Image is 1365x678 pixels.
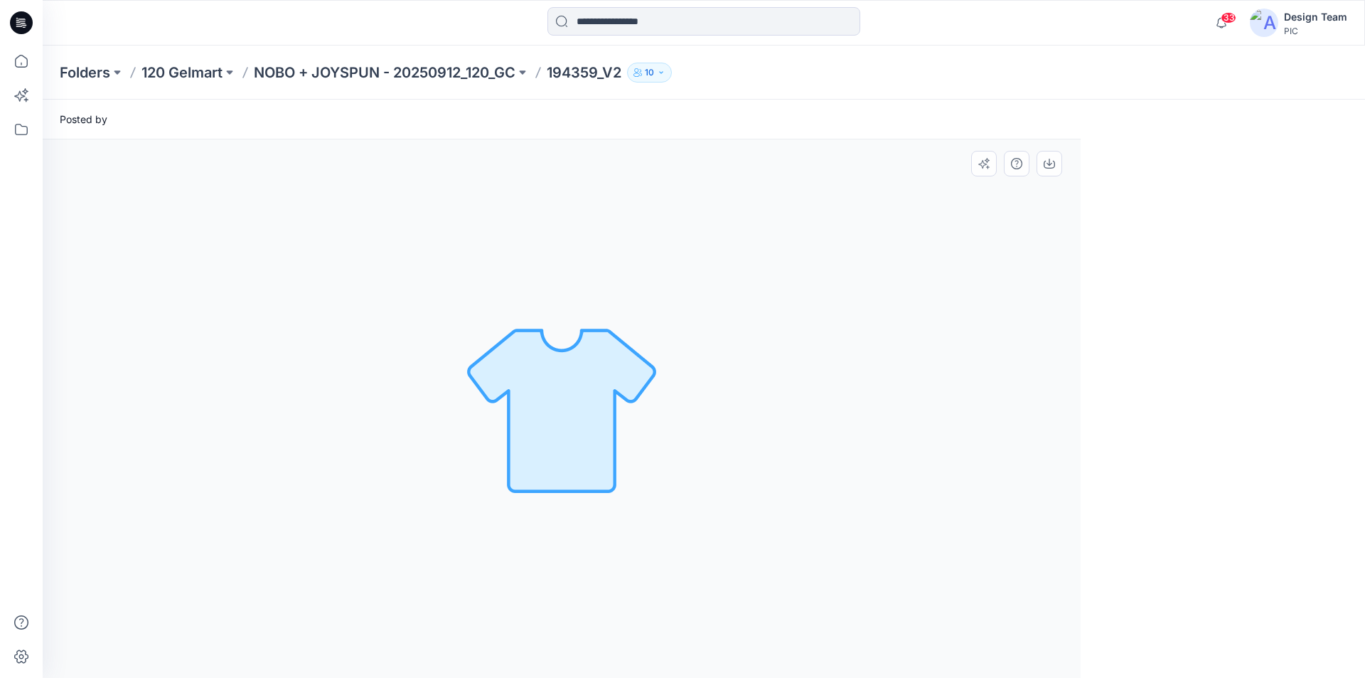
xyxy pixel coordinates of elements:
span: 33 [1221,12,1236,23]
p: 194359_V2 [547,63,621,83]
p: 10 [645,65,654,80]
a: NOBO + JOYSPUN - 20250912_120_GC [254,63,515,83]
img: No Outline [462,309,661,509]
div: PIC [1284,26,1347,36]
a: Folders [60,63,110,83]
div: Design Team [1284,9,1347,26]
a: 120 Gelmart [141,63,223,83]
button: 10 [627,63,672,83]
span: Posted by [60,112,107,127]
img: avatar [1250,9,1278,37]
